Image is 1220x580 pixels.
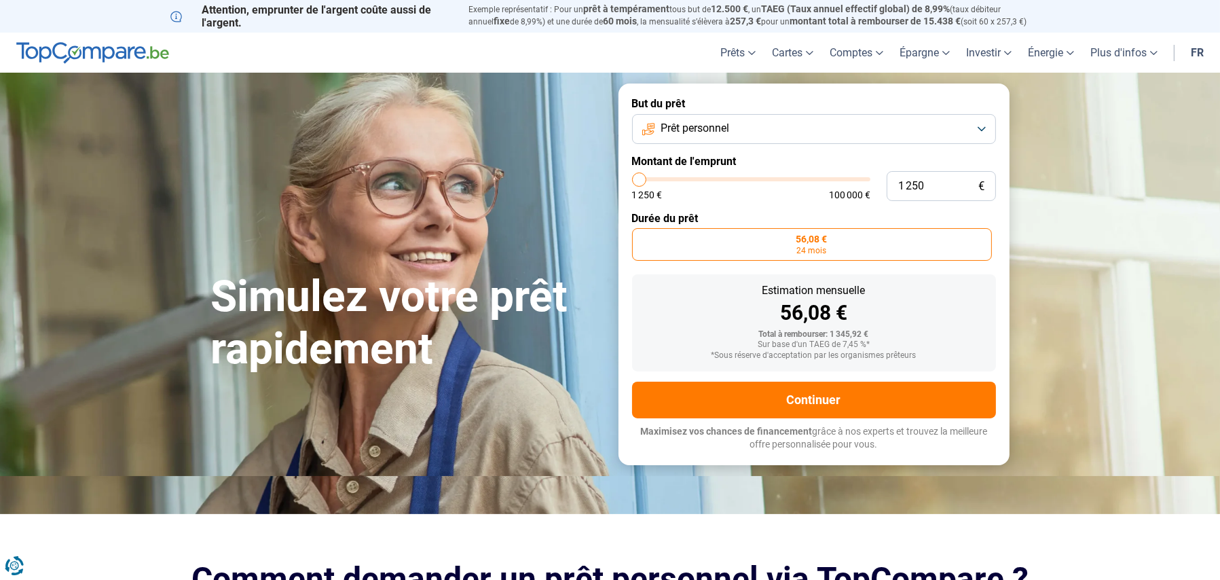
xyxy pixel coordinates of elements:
span: Prêt personnel [661,121,729,136]
div: 56,08 € [643,303,985,323]
div: Total à rembourser: 1 345,92 € [643,330,985,340]
label: But du prêt [632,97,996,110]
span: 257,3 € [731,16,762,26]
a: Comptes [821,33,891,73]
p: Attention, emprunter de l'argent coûte aussi de l'argent. [170,3,453,29]
a: Épargne [891,33,958,73]
a: Énergie [1020,33,1082,73]
p: Exemple représentatif : Pour un tous but de , un (taux débiteur annuel de 8,99%) et une durée de ... [469,3,1050,28]
span: € [979,181,985,192]
span: 100 000 € [829,190,870,200]
span: 24 mois [797,247,827,255]
label: Montant de l'emprunt [632,155,996,168]
span: montant total à rembourser de 15.438 € [790,16,961,26]
img: TopCompare [16,42,169,64]
a: Prêts [712,33,764,73]
div: *Sous réserve d'acceptation par les organismes prêteurs [643,351,985,361]
a: fr [1183,33,1212,73]
span: 60 mois [604,16,637,26]
span: TAEG (Taux annuel effectif global) de 8,99% [762,3,950,14]
span: fixe [494,16,511,26]
span: 12.500 € [711,3,749,14]
h1: Simulez votre prêt rapidement [211,271,602,376]
a: Cartes [764,33,821,73]
p: grâce à nos experts et trouvez la meilleure offre personnalisée pour vous. [632,425,996,452]
label: Durée du prêt [632,212,996,225]
button: Prêt personnel [632,114,996,144]
span: 56,08 € [796,234,828,244]
a: Investir [958,33,1020,73]
button: Continuer [632,382,996,418]
a: Plus d'infos [1082,33,1166,73]
div: Estimation mensuelle [643,285,985,296]
div: Sur base d'un TAEG de 7,45 %* [643,340,985,350]
span: prêt à tempérament [584,3,670,14]
span: Maximisez vos chances de financement [640,426,812,437]
span: 1 250 € [632,190,663,200]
